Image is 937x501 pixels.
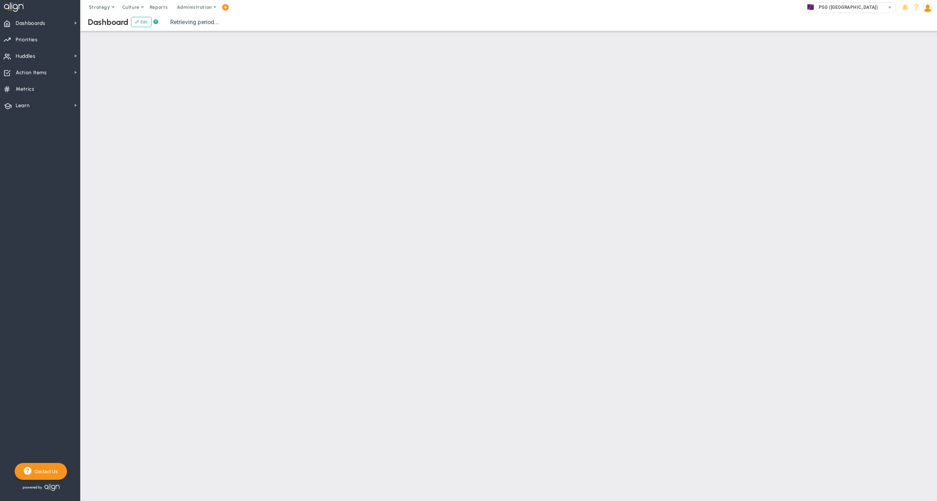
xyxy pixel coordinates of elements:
img: 33202.Company.photo [806,3,815,12]
span: Culture [122,4,139,10]
span: Priorities [16,32,38,48]
button: Edit [131,17,152,27]
span: Retrieving period... [170,19,219,26]
span: Dashboards [16,16,45,31]
span: Action Items [16,65,47,80]
span: Contact Us [31,469,58,474]
span: PSG ([GEOGRAPHIC_DATA]) [815,3,878,12]
div: Powered by Align [15,482,90,493]
img: 206044.Person.photo [923,3,933,12]
span: Strategy [89,4,110,10]
span: Learn [16,98,30,113]
span: Huddles [16,49,36,64]
span: Dashboard [88,17,128,27]
span: Metrics [16,82,34,97]
span: Administration [177,4,212,10]
span: select [885,3,895,13]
